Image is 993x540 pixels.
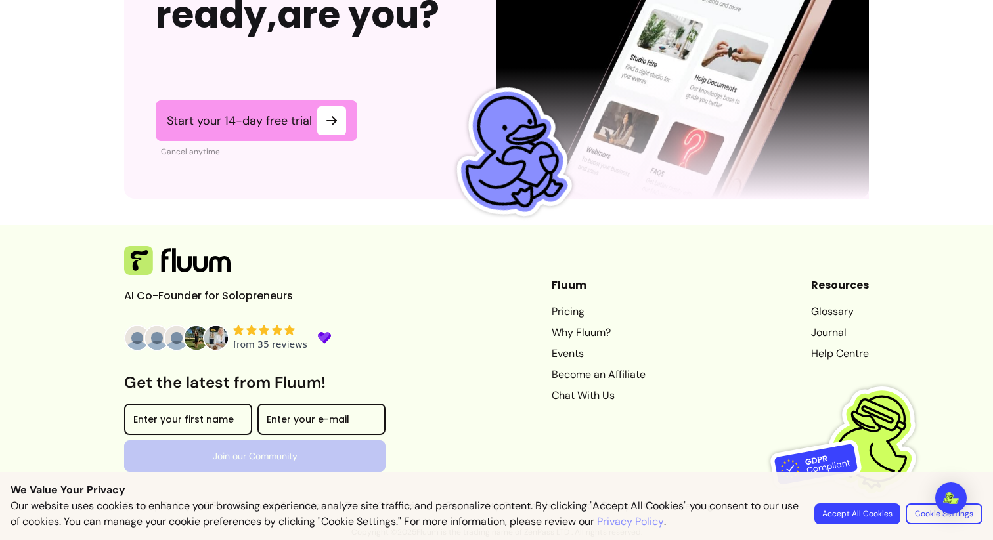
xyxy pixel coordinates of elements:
a: Chat With Us [552,388,646,404]
a: Journal [811,325,869,341]
p: We Value Your Privacy [11,482,982,498]
p: Cancel anytime [161,146,357,157]
p: Our website uses cookies to enhance your browsing experience, analyze site traffic, and personali... [11,498,799,530]
span: Start your 14-day free trial [167,113,312,129]
a: Pricing [552,304,646,320]
a: Glossary [811,304,869,320]
img: Fluum Duck sticker [432,75,587,230]
button: Accept All Cookies [814,503,900,524]
a: Help Centre [811,346,869,362]
header: Resources [811,278,869,293]
a: Privacy Policy [597,514,664,530]
a: Become an Affiliate [552,367,646,383]
button: Cookie Settings [906,503,982,524]
img: Fluum Logo [124,246,231,275]
input: Enter your first name [133,415,243,428]
a: Start your 14-day free trial [156,100,357,141]
div: Open Intercom Messenger [935,482,967,514]
input: Enter your e-mail [267,415,376,428]
h3: Get the latest from Fluum! [124,372,386,393]
header: Fluum [552,278,646,293]
a: Why Fluum? [552,325,646,341]
p: AI Co-Founder for Solopreneurs [124,288,321,304]
img: Fluum is GDPR compliant [770,360,935,524]
a: Events [552,346,646,362]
